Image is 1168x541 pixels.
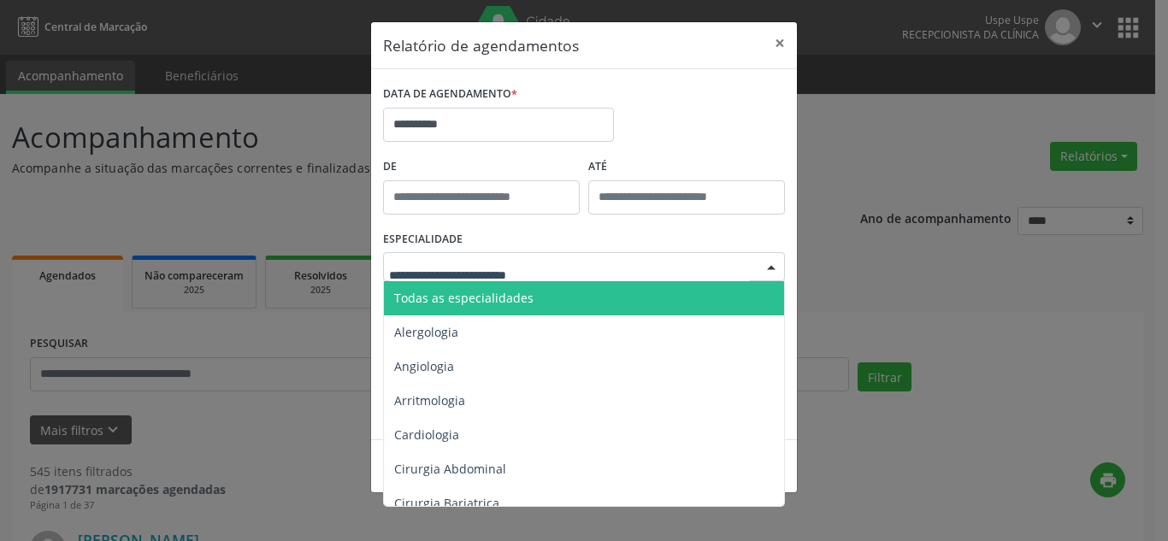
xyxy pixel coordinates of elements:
[383,34,579,56] h5: Relatório de agendamentos
[394,290,534,306] span: Todas as especialidades
[763,22,797,64] button: Close
[394,392,465,409] span: Arritmologia
[394,358,454,374] span: Angiologia
[383,81,517,108] label: DATA DE AGENDAMENTO
[394,461,506,477] span: Cirurgia Abdominal
[383,226,463,253] label: ESPECIALIDADE
[394,426,459,443] span: Cardiologia
[383,154,580,180] label: De
[588,154,785,180] label: ATÉ
[394,324,458,340] span: Alergologia
[394,495,499,511] span: Cirurgia Bariatrica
